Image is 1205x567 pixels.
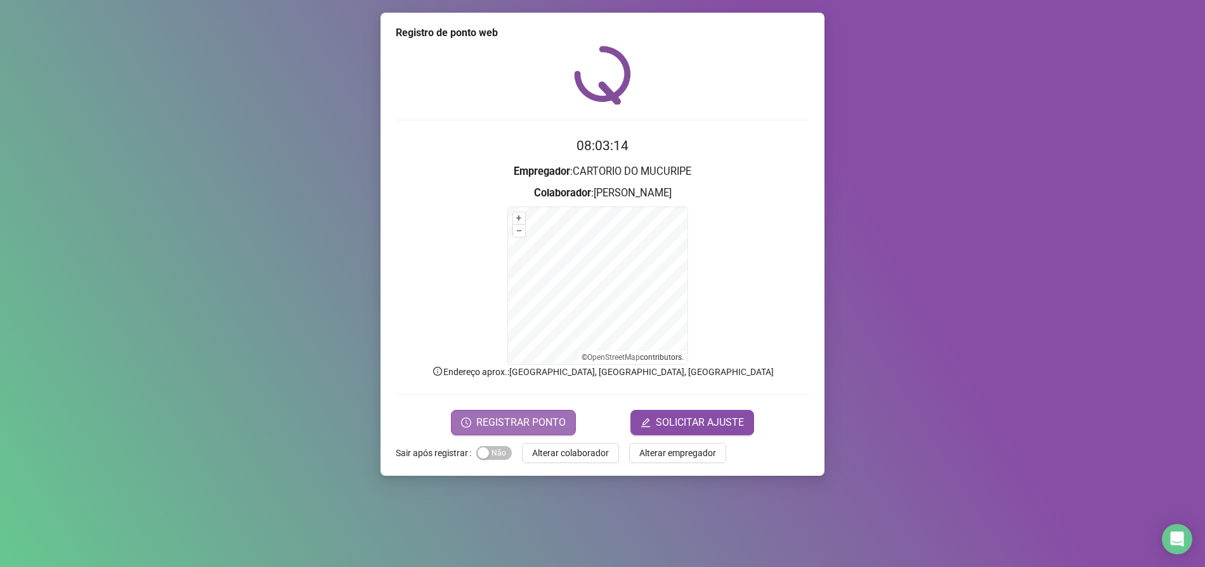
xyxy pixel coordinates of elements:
[656,415,744,430] span: SOLICITAR AJUSTE
[513,225,525,237] button: –
[532,446,609,460] span: Alterar colaborador
[461,417,471,428] span: clock-circle
[396,185,809,201] h3: : [PERSON_NAME]
[513,212,525,224] button: +
[476,415,566,430] span: REGISTRAR PONTO
[630,410,754,435] button: editSOLICITAR AJUSTE
[587,353,640,362] a: OpenStreetMap
[514,165,570,177] strong: Empregador
[1162,524,1192,554] div: Open Intercom Messenger
[522,443,619,463] button: Alterar colaborador
[641,417,651,428] span: edit
[432,366,443,377] span: info-circle
[576,138,629,153] time: 08:03:14
[639,446,716,460] span: Alterar empregador
[451,410,576,435] button: REGISTRAR PONTO
[582,353,684,362] li: © contributors.
[396,443,476,463] label: Sair após registrar
[534,187,591,199] strong: Colaborador
[396,25,809,41] div: Registro de ponto web
[574,46,631,105] img: QRPoint
[396,365,809,379] p: Endereço aprox. : [GEOGRAPHIC_DATA], [GEOGRAPHIC_DATA], [GEOGRAPHIC_DATA]
[396,163,809,180] h3: : CARTORIO DO MUCURIPE
[629,443,726,463] button: Alterar empregador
